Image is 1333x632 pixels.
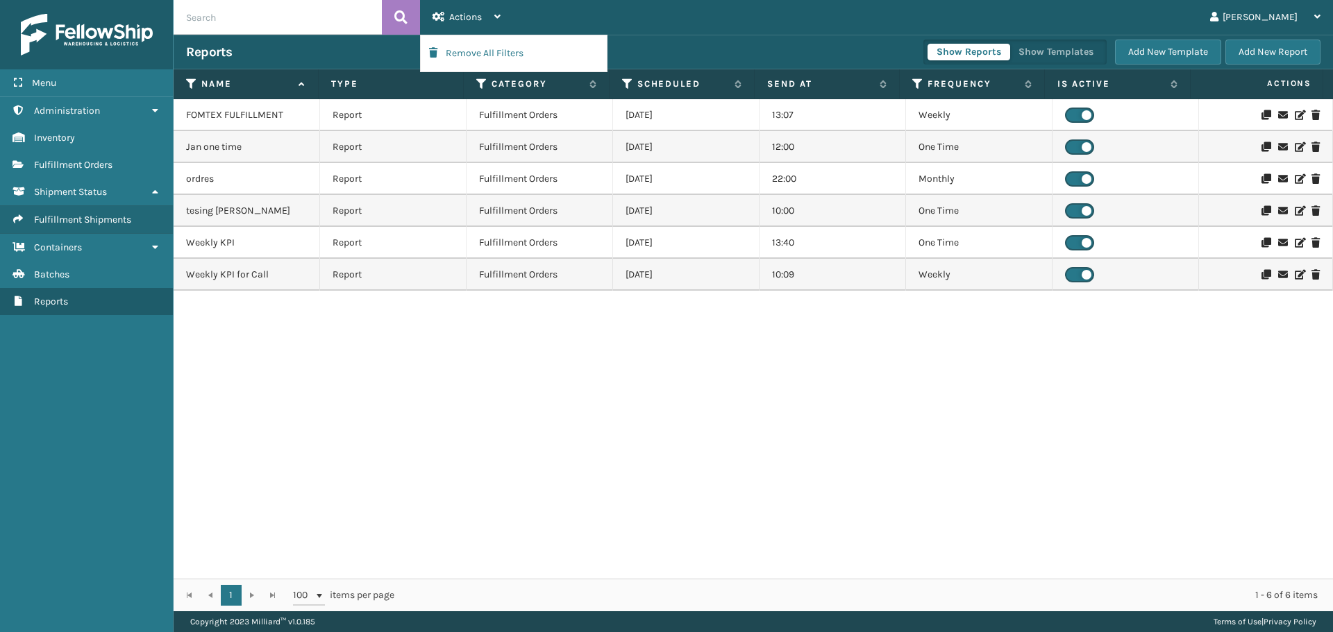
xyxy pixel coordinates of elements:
td: 10:00 [760,195,906,227]
div: 1 - 6 of 6 items [414,588,1318,602]
i: Send Report Now [1278,110,1286,120]
a: Terms of Use [1214,617,1261,626]
p: Fulfillment Orders [479,172,557,186]
span: Containers [34,241,82,253]
td: Weekly [906,259,1053,291]
td: 13:40 [760,227,906,259]
i: Send Report Now [1278,174,1286,184]
i: Edit [1295,206,1303,216]
td: Report [320,99,467,131]
span: items per page [293,585,394,606]
i: Duplicate Report [1261,142,1270,152]
button: Show Reports [928,44,1010,60]
span: Fulfillment Shipments [34,214,131,225]
p: Jan one time [186,140,242,154]
i: Send Report Now [1278,142,1286,152]
td: [DATE] [613,259,760,291]
p: ordres [186,172,214,186]
button: Add New Report [1225,40,1321,65]
i: Delete [1311,142,1320,152]
i: Send Report Now [1278,206,1286,216]
td: Report [320,131,467,163]
span: 100 [293,588,314,602]
button: Remove All Filters [421,35,607,71]
i: Edit [1295,174,1303,184]
p: FOMTEX FULFILLMENT [186,108,283,122]
td: One Time [906,195,1053,227]
span: Shipment Status [34,186,107,198]
i: Delete [1311,206,1320,216]
p: Fulfillment Orders [479,204,557,218]
td: [DATE] [613,195,760,227]
label: Is Active [1057,78,1163,90]
span: Menu [32,77,56,89]
td: Weekly [906,99,1053,131]
p: Fulfillment Orders [479,140,557,154]
td: Report [320,195,467,227]
i: Duplicate Report [1261,206,1270,216]
label: Name [201,78,292,90]
i: Duplicate Report [1261,270,1270,280]
i: Delete [1311,174,1320,184]
td: Report [320,259,467,291]
i: Send Report Now [1278,238,1286,248]
label: Scheduled [637,78,728,90]
i: Duplicate Report [1261,174,1270,184]
p: Fulfillment Orders [479,268,557,282]
a: Privacy Policy [1264,617,1316,626]
div: | [1214,611,1316,632]
h3: Reports [186,44,233,60]
a: 1 [221,585,242,606]
span: Administration [34,105,100,117]
td: Report [320,227,467,259]
i: Delete [1311,110,1320,120]
button: Add New Template [1115,40,1221,65]
label: Frequency [928,78,1018,90]
button: Show Templates [1009,44,1103,60]
span: Fulfillment Orders [34,159,112,171]
i: Edit [1295,110,1303,120]
td: [DATE] [613,131,760,163]
label: Category [492,78,582,90]
td: 13:07 [760,99,906,131]
i: Edit [1295,142,1303,152]
span: Batches [34,268,69,280]
i: Duplicate Report [1261,110,1270,120]
i: Delete [1311,238,1320,248]
span: Actions [1195,72,1320,95]
span: Inventory [34,132,75,144]
td: [DATE] [613,163,760,195]
i: Edit [1295,270,1303,280]
p: Weekly KPI for Call [186,268,269,282]
td: One Time [906,227,1053,259]
span: Reports [34,296,68,307]
i: Edit [1295,238,1303,248]
td: 12:00 [760,131,906,163]
p: Weekly KPI [186,236,235,250]
td: Monthly [906,163,1053,195]
label: Type [331,78,451,90]
p: Fulfillment Orders [479,108,557,122]
label: Send at [767,78,873,90]
span: Actions [449,11,482,23]
td: [DATE] [613,99,760,131]
i: Delete [1311,270,1320,280]
p: tesing [PERSON_NAME] [186,204,290,218]
td: Report [320,163,467,195]
td: One Time [906,131,1053,163]
i: Send Report Now [1278,270,1286,280]
p: Copyright 2023 Milliard™ v 1.0.185 [190,611,315,632]
td: 22:00 [760,163,906,195]
i: Duplicate Report [1261,238,1270,248]
p: Fulfillment Orders [479,236,557,250]
td: [DATE] [613,227,760,259]
img: logo [21,14,153,55]
td: 10:09 [760,259,906,291]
